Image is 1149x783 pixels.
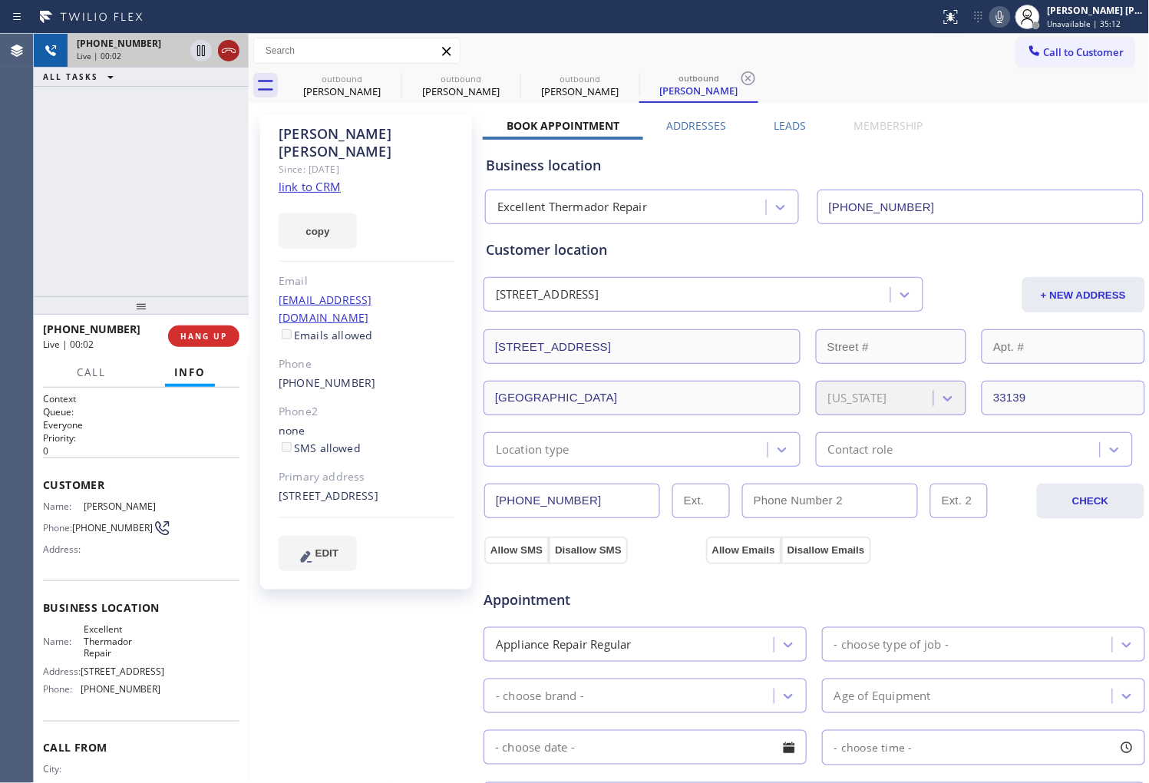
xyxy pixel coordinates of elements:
div: - choose brand - [496,687,584,705]
input: Search [254,38,460,63]
span: [STREET_ADDRESS] [81,666,164,677]
div: [STREET_ADDRESS] [496,286,599,304]
div: [PERSON_NAME] [PERSON_NAME] [1048,4,1144,17]
div: [PERSON_NAME] [403,84,519,98]
span: EDIT [315,547,338,559]
div: [PERSON_NAME] [PERSON_NAME] [279,125,454,160]
span: Name: [43,636,84,647]
div: Location type [496,441,570,458]
span: [PHONE_NUMBER] [77,37,161,50]
div: [PERSON_NAME] [284,84,400,98]
div: Phone [279,355,454,373]
label: Emails allowed [279,328,373,342]
button: Hang up [218,40,239,61]
span: [PHONE_NUMBER] [72,522,153,534]
span: Phone: [43,683,81,695]
div: - choose type of job - [834,636,949,653]
span: Call From [43,741,239,755]
span: Live | 00:02 [43,338,94,351]
span: Address: [43,666,81,677]
span: Customer [43,477,239,492]
h2: Priority: [43,431,239,444]
label: SMS allowed [279,441,361,455]
div: [PERSON_NAME] [522,84,638,98]
div: outbound [403,73,519,84]
span: Excellent Thermador Repair [84,623,160,659]
div: Joel Russo [403,68,519,103]
button: + NEW ADDRESS [1022,277,1145,312]
label: Leads [774,118,807,133]
input: City [484,381,801,415]
div: [STREET_ADDRESS] [279,487,454,505]
button: Mute [989,6,1011,28]
div: Joel Russo [641,68,757,101]
input: Apt. # [982,329,1144,364]
span: Call [77,365,106,379]
div: Customer location [486,240,1143,260]
button: Info [165,358,215,388]
label: Addresses [667,118,727,133]
input: Ext. 2 [930,484,988,518]
span: Info [174,365,206,379]
div: Primary address [279,468,454,486]
div: outbound [522,73,638,84]
input: ZIP [982,381,1144,415]
span: Business location [43,600,239,615]
div: Appliance Repair Regular [496,636,632,653]
input: Phone Number [484,484,660,518]
span: City: [43,764,84,775]
a: [PHONE_NUMBER] [279,375,376,390]
div: Excellent Thermador Repair [497,199,647,216]
span: Name: [43,501,84,512]
span: HANG UP [180,331,227,342]
div: outbound [641,72,757,84]
button: ALL TASKS [34,68,129,86]
span: Appointment [484,590,702,610]
button: copy [279,213,357,249]
h2: Queue: [43,405,239,418]
button: Disallow Emails [781,537,871,564]
div: outbound [284,73,400,84]
input: SMS allowed [282,442,292,452]
span: Call to Customer [1044,45,1124,59]
span: ALL TASKS [43,71,98,82]
button: Hold Customer [190,40,212,61]
div: Phone2 [279,403,454,421]
h1: Context [43,392,239,405]
button: Call to Customer [1017,38,1134,67]
a: link to CRM [279,179,341,194]
div: Email [279,273,454,290]
div: [PERSON_NAME] [641,84,757,97]
button: EDIT [279,536,357,571]
span: Address: [43,543,84,555]
label: Membership [854,118,923,133]
div: none [279,422,454,458]
span: - choose time - [834,740,913,755]
span: Live | 00:02 [77,51,121,61]
span: Unavailable | 35:12 [1048,18,1121,29]
input: Emails allowed [282,329,292,339]
a: [EMAIL_ADDRESS][DOMAIN_NAME] [279,292,372,325]
span: [PHONE_NUMBER] [81,683,161,695]
div: Business location [486,155,1143,176]
button: Allow SMS [484,537,549,564]
button: Call [68,358,115,388]
span: [PHONE_NUMBER] [43,322,140,336]
span: [PERSON_NAME] [84,501,160,512]
span: Phone: [43,522,72,534]
button: Disallow SMS [549,537,628,564]
button: Allow Emails [706,537,781,564]
button: HANG UP [168,325,239,347]
div: Joel Russo [522,68,638,103]
label: Book Appointment [507,118,619,133]
input: Street # [816,329,966,364]
p: Everyone [43,418,239,431]
input: Phone Number [817,190,1144,224]
input: Phone Number 2 [742,484,918,518]
input: Ext. [672,484,730,518]
div: Contact role [828,441,893,458]
input: Address [484,329,801,364]
input: - choose date - [484,730,807,765]
button: CHECK [1037,484,1144,519]
p: 0 [43,444,239,458]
